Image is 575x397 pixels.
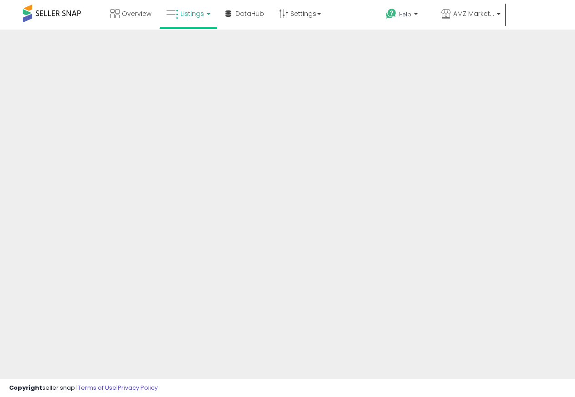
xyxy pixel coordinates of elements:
[118,383,158,392] a: Privacy Policy
[9,383,42,392] strong: Copyright
[9,384,158,392] div: seller snap | |
[399,10,411,18] span: Help
[235,9,264,18] span: DataHub
[379,1,433,30] a: Help
[122,9,151,18] span: Overview
[453,9,494,18] span: AMZ Marketplace Deals
[78,383,116,392] a: Terms of Use
[180,9,204,18] span: Listings
[385,8,397,20] i: Get Help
